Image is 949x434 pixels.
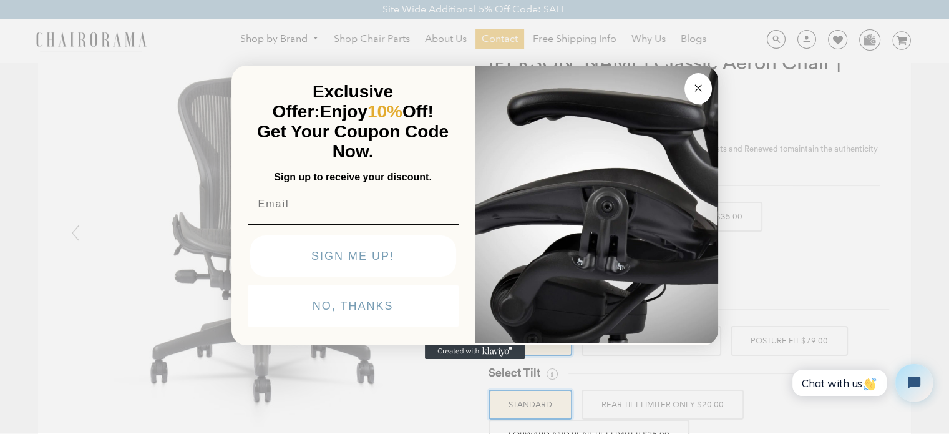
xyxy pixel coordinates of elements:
[248,192,459,217] input: Email
[257,122,449,161] span: Get Your Coupon Code Now.
[684,73,712,104] button: Close dialog
[425,344,525,359] a: Created with Klaviyo - opens in a new tab
[248,285,459,327] button: NO, THANKS
[250,235,456,277] button: SIGN ME UP!
[779,353,943,412] iframe: Tidio Chat
[367,102,402,121] span: 10%
[274,172,431,182] span: Sign up to receive your discount.
[272,82,393,121] span: Exclusive Offer:
[320,102,434,121] span: Enjoy Off!
[248,224,459,225] img: underline
[475,63,718,343] img: 92d77583-a095-41f6-84e7-858462e0427a.jpeg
